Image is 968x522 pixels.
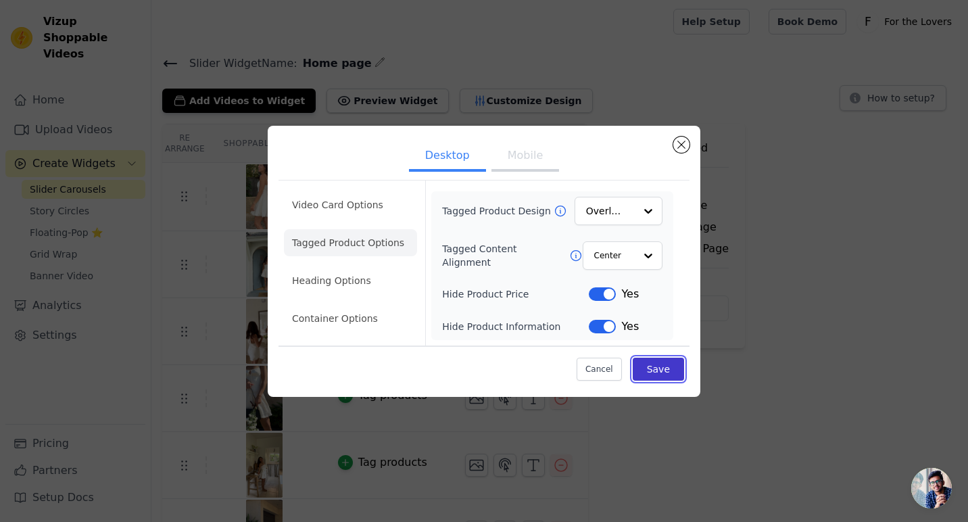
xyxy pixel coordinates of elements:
[633,358,684,381] button: Save
[442,242,568,269] label: Tagged Content Alignment
[284,267,417,294] li: Heading Options
[621,286,639,302] span: Yes
[284,229,417,256] li: Tagged Product Options
[442,287,589,301] label: Hide Product Price
[621,318,639,335] span: Yes
[911,468,952,508] a: Open chat
[284,191,417,218] li: Video Card Options
[442,204,553,218] label: Tagged Product Design
[442,320,589,333] label: Hide Product Information
[284,305,417,332] li: Container Options
[491,142,559,172] button: Mobile
[673,137,689,153] button: Close modal
[577,358,622,381] button: Cancel
[409,142,486,172] button: Desktop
